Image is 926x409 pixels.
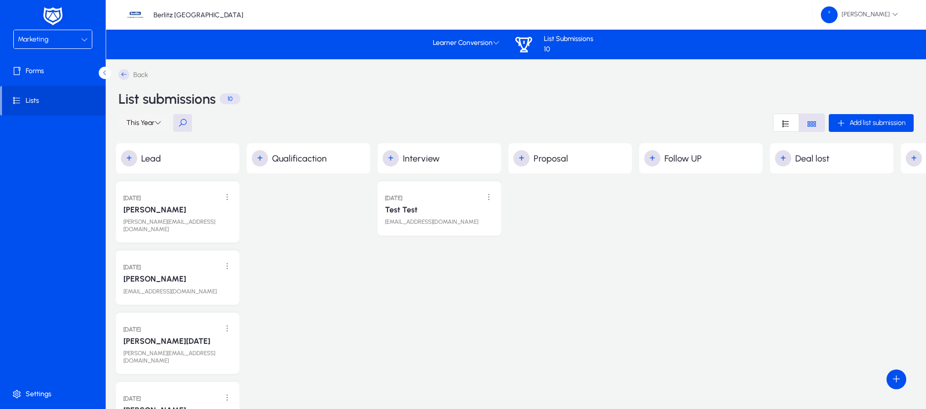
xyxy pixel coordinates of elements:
h3: [DATE] [123,325,141,334]
p: [PERSON_NAME][EMAIL_ADDRESS][DOMAIN_NAME] [123,350,232,364]
p: Test Test [385,205,418,214]
span: Settings [2,389,108,399]
a: Forms [2,56,108,86]
h3: [DATE] [123,194,141,203]
button: Add list submission [829,114,914,132]
p: [EMAIL_ADDRESS][DOMAIN_NAME] [123,288,217,295]
span: Add list submission [849,119,906,127]
p: [PERSON_NAME] [123,274,186,284]
img: website_grey.svg [16,26,24,34]
div: Domain: [DOMAIN_NAME] [26,26,109,34]
button: [PERSON_NAME] [813,6,906,24]
div: Domain Overview [38,58,88,65]
button: + [644,150,660,166]
p: [EMAIL_ADDRESS][DOMAIN_NAME] [385,218,478,225]
img: tab_keywords_by_traffic_grey.svg [98,57,106,65]
button: + [252,150,268,166]
h2: Interview [383,150,501,166]
img: logo_orange.svg [16,16,24,24]
mat-button-toggle-group: Font Style [773,114,825,132]
p: List Submissions [544,35,593,43]
p: Berlitz [GEOGRAPHIC_DATA] [154,11,243,19]
div: v 4.0.25 [28,16,48,24]
h3: List submissions [118,93,216,105]
h2: Deal lost [775,150,893,166]
span: Forms [2,66,108,76]
span: [PERSON_NAME] [821,6,898,23]
button: + [121,150,137,166]
span: Learner Conversion [433,39,500,47]
button: + [775,150,791,166]
span: Lists [2,96,106,106]
h3: [DATE] [385,194,402,203]
a: Settings [2,379,108,409]
h3: [DATE] [123,263,141,272]
span: This Year [126,119,154,127]
h2: Proposal [513,150,632,166]
a: Back [118,69,148,80]
h2: Lead [121,150,239,166]
span: Marketing [18,35,48,43]
button: + [513,150,530,166]
p: 10 [220,93,240,104]
button: This Year [118,114,169,132]
h2: Follow UP [644,150,763,166]
p: [PERSON_NAME] [123,205,186,214]
img: 37.jpg [126,5,145,24]
h2: Qualificaction [252,150,370,166]
button: + [383,150,399,166]
img: 58.png [821,6,838,23]
img: tab_domain_overview_orange.svg [27,57,35,65]
div: Keywords by Traffic [109,58,166,65]
img: white-logo.png [40,6,65,27]
button: Learner Conversion [429,34,503,52]
h3: [DATE] [123,394,141,403]
p: 10 [544,45,593,54]
p: [PERSON_NAME][DATE] [123,336,210,346]
p: [PERSON_NAME][EMAIL_ADDRESS][DOMAIN_NAME] [123,218,232,233]
button: + [906,150,922,166]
